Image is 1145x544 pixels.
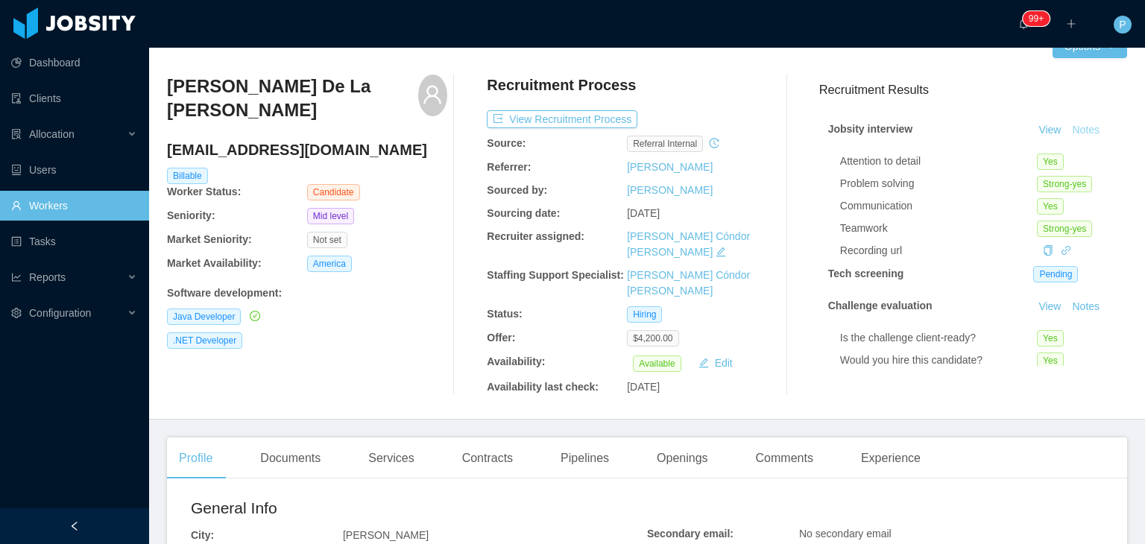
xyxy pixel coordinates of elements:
[1037,198,1064,215] span: Yes
[1018,19,1029,29] i: icon: bell
[645,437,720,479] div: Openings
[840,198,1037,214] div: Communication
[627,184,713,196] a: [PERSON_NAME]
[11,191,137,221] a: icon: userWorkers
[307,184,360,200] span: Candidate
[1119,16,1126,34] span: P
[11,48,137,78] a: icon: pie-chartDashboard
[11,155,137,185] a: icon: robotUsers
[828,268,904,279] strong: Tech screening
[11,308,22,318] i: icon: setting
[487,269,624,281] b: Staffing Support Specialist:
[356,437,426,479] div: Services
[487,75,636,95] h4: Recruitment Process
[29,128,75,140] span: Allocation
[11,83,137,113] a: icon: auditClients
[487,308,522,320] b: Status:
[849,437,933,479] div: Experience
[250,311,260,321] i: icon: check-circle
[840,176,1037,192] div: Problem solving
[487,332,515,344] b: Offer:
[167,209,215,221] b: Seniority:
[840,221,1037,236] div: Teamwork
[1033,266,1078,282] span: Pending
[307,208,354,224] span: Mid level
[819,80,1127,99] h3: Recruitment Results
[1061,244,1071,256] a: icon: link
[167,287,282,299] b: Software development :
[549,437,621,479] div: Pipelines
[167,139,447,160] h4: [EMAIL_ADDRESS][DOMAIN_NAME]
[1033,300,1066,312] a: View
[1037,154,1064,170] span: Yes
[1066,121,1105,139] button: Notes
[840,243,1037,259] div: Recording url
[307,256,352,272] span: America
[167,437,224,479] div: Profile
[828,300,933,311] strong: Challenge evaluation
[343,529,429,541] span: [PERSON_NAME]
[422,84,443,105] i: icon: user
[487,381,599,393] b: Availability last check:
[167,309,241,325] span: Java Developer
[11,272,22,282] i: icon: line-chart
[167,332,242,349] span: .NET Developer
[247,310,260,322] a: icon: check-circle
[1037,221,1092,237] span: Strong-yes
[627,330,678,347] span: $4,200.00
[307,232,347,248] span: Not set
[1043,243,1053,259] div: Copy
[647,528,734,540] b: Secondary email:
[11,227,137,256] a: icon: profileTasks
[627,161,713,173] a: [PERSON_NAME]
[487,184,547,196] b: Sourced by:
[1043,245,1053,256] i: icon: copy
[191,496,647,520] h2: General Info
[627,306,662,323] span: Hiring
[627,207,660,219] span: [DATE]
[840,154,1037,169] div: Attention to detail
[1066,298,1105,316] button: Notes
[1066,19,1076,29] i: icon: plus
[487,113,637,125] a: icon: exportView Recruitment Process
[709,138,719,148] i: icon: history
[744,437,825,479] div: Comments
[11,129,22,139] i: icon: solution
[693,354,739,372] button: icon: editEdit
[487,161,531,173] b: Referrer:
[487,110,637,128] button: icon: exportView Recruitment Process
[167,75,418,123] h3: [PERSON_NAME] De La [PERSON_NAME]
[191,529,214,541] b: City:
[167,257,262,269] b: Market Availability:
[248,437,332,479] div: Documents
[627,269,750,297] a: [PERSON_NAME] Cóndor [PERSON_NAME]
[450,437,525,479] div: Contracts
[487,230,584,242] b: Recruiter assigned:
[167,186,241,197] b: Worker Status:
[627,381,660,393] span: [DATE]
[627,136,703,152] span: Referral internal
[29,307,91,319] span: Configuration
[29,271,66,283] span: Reports
[716,247,726,257] i: icon: edit
[1037,330,1064,347] span: Yes
[487,355,545,367] b: Availability:
[167,233,252,245] b: Market Seniority:
[828,123,913,135] strong: Jobsity interview
[487,137,526,149] b: Source:
[1037,176,1092,192] span: Strong-yes
[167,168,208,184] span: Billable
[840,352,1037,368] div: Would you hire this candidate?
[840,330,1037,346] div: Is the challenge client-ready?
[627,230,750,258] a: [PERSON_NAME] Cóndor [PERSON_NAME]
[1033,124,1066,136] a: View
[487,207,560,219] b: Sourcing date:
[799,528,892,540] span: No secondary email
[1037,352,1064,369] span: Yes
[1023,11,1050,26] sup: 1733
